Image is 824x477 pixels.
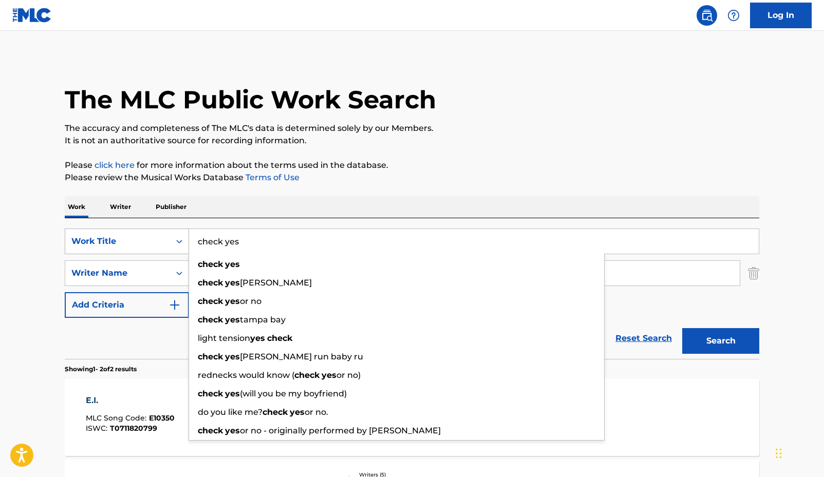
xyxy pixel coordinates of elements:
[153,196,190,218] p: Publisher
[727,9,740,22] img: help
[263,407,288,417] strong: check
[336,370,361,380] span: or no)
[168,299,181,311] img: 9d2ae6d4665cec9f34b9.svg
[149,413,175,423] span: E10350
[294,370,320,380] strong: check
[240,278,312,288] span: [PERSON_NAME]
[107,196,134,218] p: Writer
[776,438,782,469] div: Drag
[65,365,137,374] p: Showing 1 - 2 of 2 results
[71,267,164,279] div: Writer Name
[240,426,441,435] span: or no - originally performed by [PERSON_NAME]
[290,407,305,417] strong: yes
[65,122,759,135] p: The accuracy and completeness of The MLC's data is determined solely by our Members.
[748,260,759,286] img: Delete Criterion
[322,370,336,380] strong: yes
[198,370,294,380] span: rednecks would know (
[225,278,240,288] strong: yes
[723,5,744,26] div: Help
[65,292,189,318] button: Add Criteria
[65,84,436,115] h1: The MLC Public Work Search
[225,315,240,325] strong: yes
[240,296,261,306] span: or no
[773,428,824,477] iframe: Chat Widget
[682,328,759,354] button: Search
[225,389,240,398] strong: yes
[750,3,812,28] a: Log In
[198,259,223,269] strong: check
[65,228,759,359] form: Search Form
[305,407,328,417] span: or no.
[244,173,299,182] a: Terms of Use
[65,159,759,171] p: Please for more information about the terms used in the database.
[610,327,677,350] a: Reset Search
[71,235,164,247] div: Work Title
[65,171,759,184] p: Please review the Musical Works Database
[198,407,263,417] span: do you like me?
[95,160,135,170] a: click here
[697,5,717,26] a: Public Search
[240,389,347,398] span: (will you be my boyfriend)
[198,278,223,288] strong: check
[198,352,223,361] strong: check
[86,394,175,407] div: E.I.
[12,8,52,23] img: MLC Logo
[240,315,286,325] span: tampa bay
[65,135,759,147] p: It is not an authoritative source for recording information.
[250,333,265,343] strong: yes
[267,333,292,343] strong: check
[86,424,110,433] span: ISWC :
[86,413,149,423] span: MLC Song Code :
[110,424,157,433] span: T0711820799
[198,296,223,306] strong: check
[65,196,88,218] p: Work
[198,426,223,435] strong: check
[225,296,240,306] strong: yes
[225,259,240,269] strong: yes
[198,389,223,398] strong: check
[198,333,250,343] span: light tension
[65,379,759,456] a: E.I.MLC Song Code:E10350ISWC:T0711820799Writers (2)[PERSON_NAME], [PERSON_NAME]Recording Artists ...
[198,315,223,325] strong: check
[701,9,713,22] img: search
[225,352,240,361] strong: yes
[240,352,363,361] span: [PERSON_NAME] run baby ru
[225,426,240,435] strong: yes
